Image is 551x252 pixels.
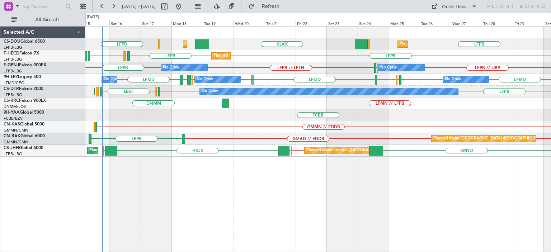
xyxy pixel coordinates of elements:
span: Refresh [256,4,286,9]
span: 9H-YAA [4,110,20,115]
span: F-HECD [4,51,19,56]
div: Mon 25 [389,20,420,26]
div: No Crew [197,74,213,85]
button: All Aircraft [8,14,78,25]
a: LFPB/LBG [4,45,22,50]
div: No Crew [445,74,461,85]
a: CN-RAKGlobal 6000 [4,134,45,138]
span: CS-JHH [4,146,19,150]
a: 9H-YAAGlobal 5000 [4,110,44,115]
div: Quick Links [442,4,466,11]
a: F-GPNJFalcon 900EX [4,63,46,67]
a: LFPB/LBG [4,57,22,62]
span: [DATE] - [DATE] [122,3,156,10]
a: CN-KASGlobal 5000 [4,122,44,127]
a: F-HECDFalcon 7X [4,51,39,56]
span: CS-RRC [4,99,19,103]
div: Wed 27 [451,20,482,26]
div: Planned Maint [GEOGRAPHIC_DATA] ([GEOGRAPHIC_DATA]) [89,145,202,156]
div: Sat 23 [327,20,358,26]
a: CS-RRCFalcon 900LX [4,99,46,103]
div: Planned Maint [GEOGRAPHIC_DATA] ([GEOGRAPHIC_DATA]) [433,133,546,144]
div: Thu 28 [482,20,513,26]
div: No Crew [104,74,120,85]
div: Sun 17 [141,20,172,26]
a: GMMN/CMN [4,128,28,133]
div: Fri 22 [296,20,327,26]
div: Planned Maint [GEOGRAPHIC_DATA] ([GEOGRAPHIC_DATA]) [185,39,298,49]
span: F-GPNJ [4,63,19,67]
div: Thu 21 [265,20,296,26]
a: 9H-LPZLegacy 500 [4,75,41,79]
a: LFPB/LBG [4,68,22,74]
div: Mon 18 [171,20,203,26]
div: Fri 29 [513,20,544,26]
div: Fri 15 [79,20,110,26]
a: CS-JHHGlobal 6000 [4,146,43,150]
a: GMMN/CMN [4,139,28,145]
a: CS-DOUGlobal 6500 [4,39,45,44]
div: No Crew [380,62,397,73]
a: FCBB/BZV [4,116,23,121]
button: Quick Links [428,1,481,12]
span: CN-KAS [4,122,20,127]
a: CS-DTRFalcon 2000 [4,87,43,91]
div: Planned Maint London ([GEOGRAPHIC_DATA]) [306,145,392,156]
div: Wed 20 [234,20,265,26]
span: All Aircraft [19,17,76,22]
button: Refresh [245,1,288,12]
span: CS-DOU [4,39,20,44]
div: Tue 19 [203,20,234,26]
div: Tue 26 [420,20,451,26]
span: CS-DTR [4,87,19,91]
a: LFMD/CEQ [4,80,24,86]
a: LFPB/LBG [4,151,22,157]
a: DNMM/LOS [4,104,26,109]
div: Sat 16 [109,20,141,26]
div: Sun 24 [358,20,389,26]
div: No Crew [202,86,218,97]
a: LFPB/LBG [4,92,22,98]
div: Planned Maint [GEOGRAPHIC_DATA] ([GEOGRAPHIC_DATA]) [400,39,513,49]
div: No Crew [163,62,179,73]
span: CN-RAK [4,134,20,138]
div: Planned Maint [GEOGRAPHIC_DATA] ([GEOGRAPHIC_DATA]) [213,51,326,61]
span: 9H-LPZ [4,75,18,79]
input: Trip Number [22,1,63,12]
div: [DATE] [87,14,99,20]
